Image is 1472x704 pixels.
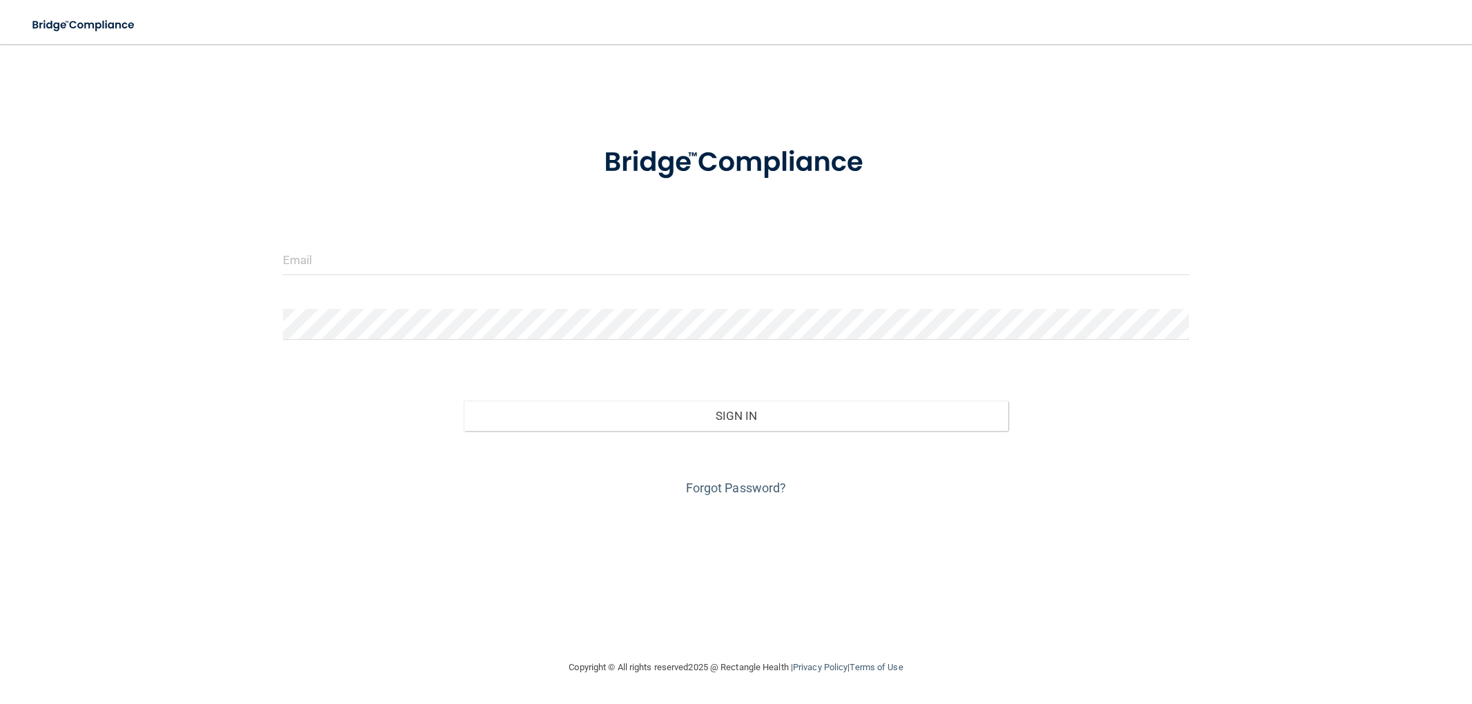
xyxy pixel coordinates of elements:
a: Privacy Policy [793,662,847,672]
img: bridge_compliance_login_screen.278c3ca4.svg [576,127,897,199]
input: Email [283,244,1190,275]
div: Copyright © All rights reserved 2025 @ Rectangle Health | | [484,645,988,690]
a: Forgot Password? [686,481,787,495]
img: bridge_compliance_login_screen.278c3ca4.svg [21,11,148,39]
a: Terms of Use [850,662,903,672]
button: Sign In [464,401,1008,431]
